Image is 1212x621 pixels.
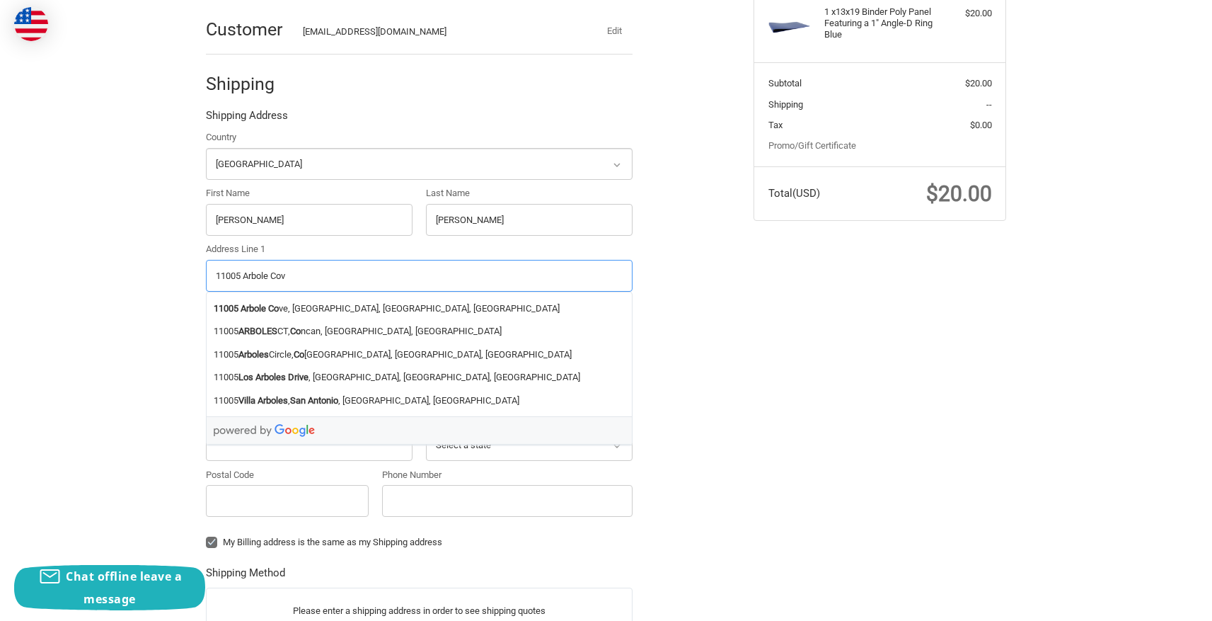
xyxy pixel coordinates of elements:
[238,348,269,362] strong: Arboles
[303,25,569,39] div: [EMAIL_ADDRESS][DOMAIN_NAME]
[14,565,205,610] button: Chat offline leave a message
[238,394,288,408] strong: Villa Arboles
[965,78,992,89] span: $20.00
[926,181,992,206] span: $20.00
[596,21,633,41] button: Edit
[206,73,289,95] h2: Shipping
[824,6,933,41] h4: 1 x 13x19 Binder Poly Panel Featuring a 1" Angle-D Ring Blue
[206,18,289,40] h2: Customer
[14,7,48,41] img: duty and tax information for United States
[238,370,308,384] strong: Los Arboles Drive
[426,186,633,200] label: Last Name
[970,120,992,130] span: $0.00
[768,187,820,200] span: Total (USD)
[207,389,632,412] li: 11005 , , [GEOGRAPHIC_DATA], [GEOGRAPHIC_DATA]
[238,324,277,338] strong: ARBOLES
[290,394,338,408] strong: San Antonio
[206,537,633,548] label: My Billing address is the same as my Shipping address
[768,120,783,130] span: Tax
[207,320,632,343] li: 11005 CT, ncan, [GEOGRAPHIC_DATA], [GEOGRAPHIC_DATA]
[206,108,288,130] legend: Shipping Address
[241,302,279,316] strong: Arbole Co
[986,99,992,110] span: --
[290,324,301,338] strong: Co
[206,565,285,588] legend: Shipping Method
[214,302,238,316] strong: 11005
[382,468,633,482] label: Phone Number
[66,569,182,607] span: Chat offline leave a message
[207,297,632,320] li: ve, [GEOGRAPHIC_DATA], [GEOGRAPHIC_DATA], [GEOGRAPHIC_DATA]
[768,140,856,151] a: Promo/Gift Certificate
[206,130,633,144] label: Country
[206,186,412,200] label: First Name
[206,242,633,256] label: Address Line 1
[207,366,632,389] li: 11005 , [GEOGRAPHIC_DATA], [GEOGRAPHIC_DATA], [GEOGRAPHIC_DATA]
[206,468,369,482] label: Postal Code
[207,343,632,366] li: 11005 Circle, [GEOGRAPHIC_DATA], [GEOGRAPHIC_DATA], [GEOGRAPHIC_DATA]
[768,99,803,110] span: Shipping
[768,78,802,89] span: Subtotal
[294,348,304,362] strong: Co
[936,6,992,21] div: $20.00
